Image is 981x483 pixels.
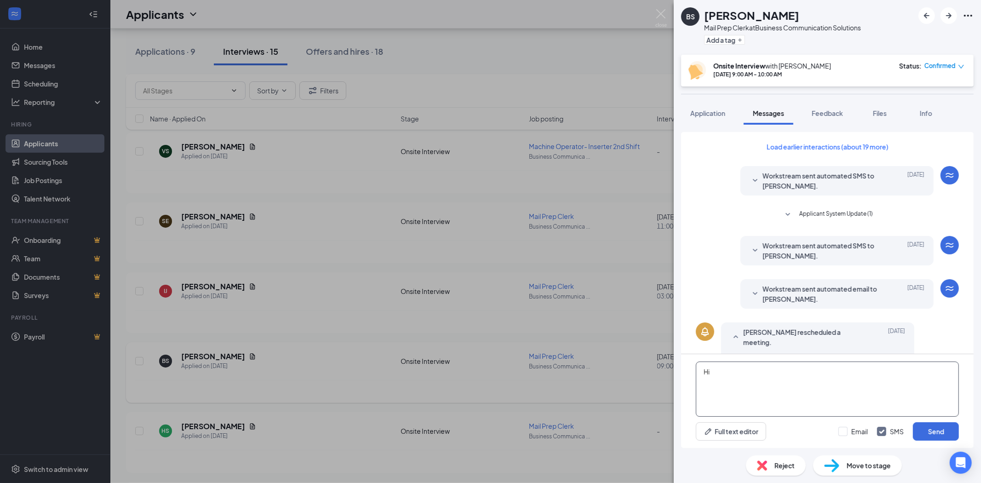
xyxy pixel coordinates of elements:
[753,109,784,117] span: Messages
[704,427,713,436] svg: Pen
[713,62,765,70] b: Onsite Interview
[899,61,922,70] div: Status :
[941,7,957,24] button: ArrowRight
[950,452,972,474] div: Open Intercom Messenger
[704,23,861,32] div: Mail Prep Clerk at Business Communication Solutions
[696,362,959,417] textarea: Hi
[737,37,743,43] svg: Plus
[782,209,793,220] svg: SmallChevronDown
[704,7,799,23] h1: [PERSON_NAME]
[921,10,932,21] svg: ArrowLeftNew
[943,10,954,21] svg: ArrowRight
[763,171,883,191] span: Workstream sent automated SMS to [PERSON_NAME].
[907,241,924,261] span: [DATE]
[907,284,924,304] span: [DATE]
[700,326,711,337] svg: Bell
[944,283,955,294] svg: WorkstreamLogo
[774,460,795,471] span: Reject
[782,209,873,220] button: SmallChevronDownApplicant System Update (1)
[918,7,935,24] button: ArrowLeftNew
[924,61,956,70] span: Confirmed
[750,288,761,299] svg: SmallChevronDown
[730,332,741,343] svg: SmallChevronUp
[873,109,887,117] span: Files
[944,170,955,181] svg: WorkstreamLogo
[763,284,883,304] span: Workstream sent automated email to [PERSON_NAME].
[759,139,896,154] button: Load earlier interactions (about 19 more)
[920,109,932,117] span: Info
[963,10,974,21] svg: Ellipses
[958,63,964,70] span: down
[763,241,883,261] span: Workstream sent automated SMS to [PERSON_NAME].
[888,327,905,347] span: [DATE]
[750,175,761,186] svg: SmallChevronDown
[847,460,891,471] span: Move to stage
[944,240,955,251] svg: WorkstreamLogo
[690,109,725,117] span: Application
[713,61,831,70] div: with [PERSON_NAME]
[812,109,843,117] span: Feedback
[686,12,695,21] div: BS
[713,70,831,78] div: [DATE] 9:00 AM - 10:00 AM
[907,171,924,191] span: [DATE]
[743,327,864,347] span: [PERSON_NAME] rescheduled a meeting.
[696,422,766,441] button: Full text editorPen
[799,209,873,220] span: Applicant System Update (1)
[750,245,761,256] svg: SmallChevronDown
[704,35,745,45] button: PlusAdd a tag
[913,422,959,441] button: Send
